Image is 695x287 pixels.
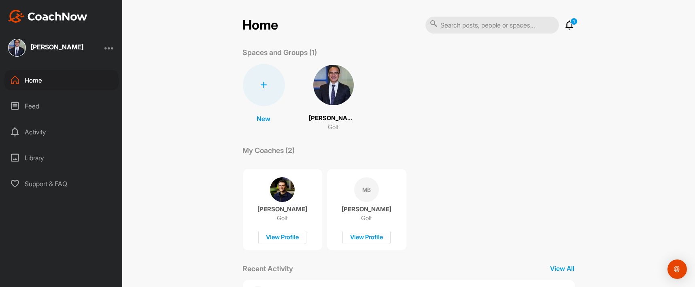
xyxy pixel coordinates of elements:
[354,177,379,202] div: MB
[4,122,119,142] div: Activity
[4,148,119,168] div: Library
[257,114,271,123] p: New
[257,205,307,213] p: [PERSON_NAME]
[258,231,306,244] div: View Profile
[8,10,87,23] img: CoachNow
[31,44,83,50] div: [PERSON_NAME]
[243,145,295,156] p: My Coaches (2)
[361,214,372,222] p: Golf
[8,39,26,57] img: square_5c13d6eb5ff81748640769dc9ac483bb.jpg
[4,96,119,116] div: Feed
[342,205,391,213] p: [PERSON_NAME]
[425,17,559,34] input: Search posts, people or spaces...
[4,174,119,194] div: Support & FAQ
[243,17,278,33] h2: Home
[243,263,293,274] p: Recent Activity
[277,214,288,222] p: Golf
[667,259,687,279] div: Open Intercom Messenger
[342,231,391,244] div: View Profile
[570,18,578,25] p: 1
[328,123,339,132] p: Golf
[270,177,295,202] img: coach avatar
[312,64,355,106] img: square_5c13d6eb5ff81748640769dc9ac483bb.jpg
[243,47,317,58] p: Spaces and Groups (1)
[309,114,358,123] p: [PERSON_NAME]
[4,70,119,90] div: Home
[309,64,358,132] a: [PERSON_NAME]Golf
[550,264,575,273] p: View All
